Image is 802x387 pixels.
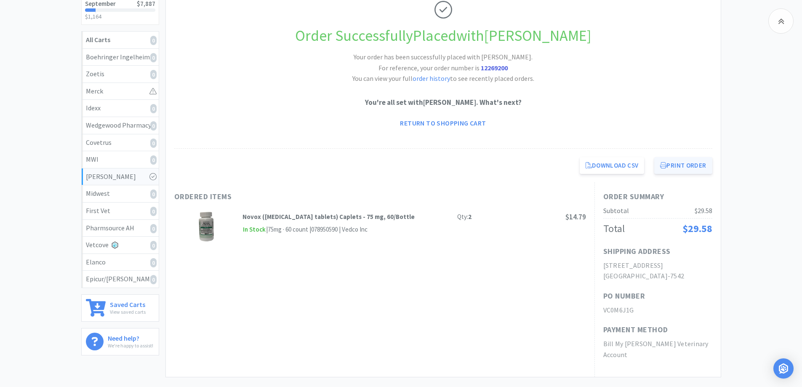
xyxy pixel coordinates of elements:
[150,139,157,148] i: 0
[82,220,159,237] a: Pharmsource AH0
[242,224,266,235] span: In Stock
[603,339,712,360] h2: Bill My [PERSON_NAME] Veterinary Account
[150,258,157,267] i: 0
[654,157,712,174] button: Print Order
[150,70,157,79] i: 0
[150,53,157,62] i: 0
[82,271,159,288] a: Epicur/[PERSON_NAME]0
[565,212,586,222] span: $14.79
[82,168,159,186] a: [PERSON_NAME]
[174,24,712,48] h1: Order Successfully Placed with [PERSON_NAME]
[174,97,712,108] p: You're all set with [PERSON_NAME] . What's next?
[82,83,159,100] a: Merck
[86,171,155,182] div: [PERSON_NAME]
[82,32,159,49] a: All Carts0
[86,120,155,131] div: Wedgewood Pharmacy
[110,308,146,316] p: View saved carts
[174,191,427,203] h1: Ordered Items
[603,271,712,282] h2: [GEOGRAPHIC_DATA]-7542
[682,222,712,235] span: $29.58
[82,151,159,168] a: MWI0
[150,36,157,45] i: 0
[150,207,157,216] i: 0
[773,358,794,379] div: Open Intercom Messenger
[150,155,157,165] i: 0
[82,185,159,203] a: Midwest0
[150,121,157,131] i: 0
[150,104,157,113] i: 0
[242,213,415,221] strong: Novox ([MEDICAL_DATA] tablets) Caplets - 75 mg, 60/Bottle
[580,157,645,174] a: Download CSV
[82,203,159,220] a: First Vet0
[192,212,221,241] img: 3c450f7dabd741cea05f177f3b1d3aa4_631312.jpeg
[603,191,712,203] h1: Order Summary
[317,52,570,84] h2: Your order has been successfully placed with [PERSON_NAME]. You can view your full to see recentl...
[110,299,146,308] h6: Saved Carts
[86,223,155,234] div: Pharmsource AH
[150,189,157,199] i: 0
[413,74,450,83] a: order history
[603,260,712,271] h2: [STREET_ADDRESS]
[108,333,153,342] h6: Need help?
[394,115,492,131] a: Return to Shopping Cart
[86,52,155,63] div: Boehringer Ingelheim
[468,213,472,221] strong: 2
[603,290,645,302] h1: PO Number
[603,206,629,216] div: Subtotal
[150,275,157,284] i: 0
[86,86,155,97] div: Merck
[85,0,116,7] h2: September
[82,117,159,134] a: Wedgewood Pharmacy0
[86,206,155,216] div: First Vet
[82,49,159,66] a: Boehringer Ingelheim0
[81,294,159,322] a: Saved CartsView saved carts
[378,64,508,72] span: For reference, your order number is
[481,64,508,72] strong: 12269200
[86,103,155,114] div: Idexx
[86,257,155,268] div: Elanco
[86,137,155,148] div: Covetrus
[695,206,712,215] span: $29.58
[86,274,155,285] div: Epicur/[PERSON_NAME]
[82,66,159,83] a: Zoetis0
[603,246,671,258] h1: Shipping Address
[150,241,157,250] i: 0
[82,254,159,271] a: Elanco0
[308,224,368,235] div: | 078950590 | Vedco Inc
[603,324,668,336] h1: Payment Method
[457,212,472,222] div: Qty:
[82,237,159,254] a: Vetcove0
[82,134,159,152] a: Covetrus0
[85,13,101,20] span: $1,164
[86,35,110,44] strong: All Carts
[86,154,155,165] div: MWI
[603,221,625,237] div: Total
[86,188,155,199] div: Midwest
[603,305,712,316] h2: VC0M6J1G
[266,225,308,233] span: | 75mg · 60 count
[108,342,153,350] p: We're happy to assist!
[150,224,157,233] i: 0
[86,240,155,251] div: Vetcove
[86,69,155,80] div: Zoetis
[82,100,159,117] a: Idexx0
